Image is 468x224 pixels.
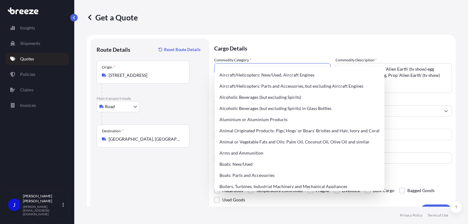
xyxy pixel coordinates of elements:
[400,213,422,218] p: Privacy Policy
[164,46,201,53] p: Reset Route Details
[336,105,440,116] input: Full name
[440,105,452,116] button: Show suggestions
[20,102,36,108] p: Invoices
[20,71,35,77] p: Policies
[217,170,382,181] div: Boats: Parts and Accessories
[217,125,382,136] div: Animal Originated Products: Pigs', Hogs' or Boars' Bristles and Hair, Ivory and Coral
[109,136,182,142] input: Destination
[373,186,394,195] span: Bulk Cargo
[102,65,115,70] div: Origin
[217,159,382,170] div: Boats: New/Used
[20,25,35,31] p: Insights
[97,101,140,112] button: Select transport
[217,92,382,103] div: Alcoholic Beverages (but excluding Spirits)
[366,129,452,140] input: Enter amount
[217,181,382,192] div: Boilers, Turbines, Industrial Machinery and Mechanical Appliances
[13,202,15,208] span: J
[217,81,382,92] div: Aircraft/Helicopters: Parts and Accessories, but excluding Aircraft Engines
[97,96,203,101] p: Main transport mode
[217,147,382,159] div: Arms and Ammunition
[105,103,115,110] span: Road
[217,136,382,147] div: Animal or Vegetable Fats and Oils: Palm Oil, Coconut Oil, Olive Oil and similar
[20,87,33,93] p: Claims
[23,194,61,204] p: [PERSON_NAME] [PERSON_NAME]
[336,123,452,128] span: Freight Cost
[214,57,251,63] label: Commodity Category
[109,72,182,78] input: Origin
[336,57,377,63] label: Commodity Description
[20,40,40,46] p: Shipments
[217,69,382,81] div: Aircraft/Helicopters: New/Used, Aircraft Engines
[214,38,452,57] p: Cargo Details
[217,103,382,114] div: Alcoholic Beverages (but excluding Spirits) in Glass Bottles
[427,213,448,218] p: Terms of Use
[217,114,382,125] div: Aluminium or Aluminium Products
[336,152,452,164] input: Enter name
[20,56,34,62] p: Quotes
[23,205,61,216] p: [PERSON_NAME][EMAIL_ADDRESS][DOMAIN_NAME]
[222,195,245,204] span: Used Goods
[97,46,130,53] p: Route Details
[87,12,138,22] p: Get a Quote
[102,129,123,134] div: Destination
[407,186,435,195] span: Bagged Goods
